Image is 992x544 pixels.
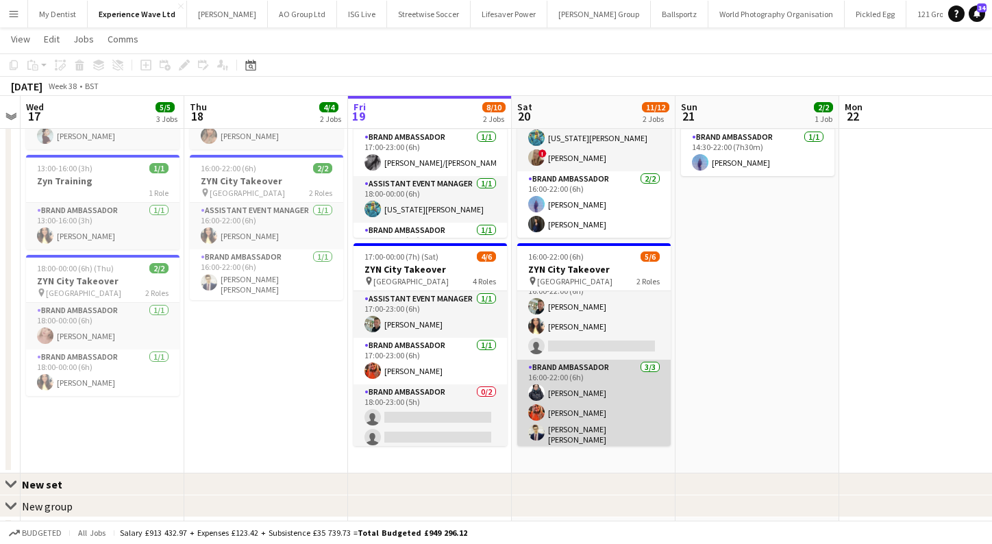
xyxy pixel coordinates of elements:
[354,129,507,176] app-card-role: Brand Ambassador1/117:00-23:00 (6h)[PERSON_NAME]/[PERSON_NAME]
[73,33,94,45] span: Jobs
[68,30,99,48] a: Jobs
[482,102,506,112] span: 8/10
[102,30,144,48] a: Comms
[120,528,467,538] div: Salary £913 432.97 + Expenses £123.42 + Subsistence £35 739.73 =
[11,79,42,93] div: [DATE]
[364,251,438,262] span: 17:00-00:00 (7h) (Sat)
[190,101,207,113] span: Thu
[387,1,471,27] button: Streetwise Soccer
[319,102,338,112] span: 4/4
[190,155,343,300] app-job-card: 16:00-22:00 (6h)2/2ZYN City Takeover [GEOGRAPHIC_DATA]2 RolesAssistant Event Manager1/116:00-22:0...
[351,108,366,124] span: 19
[651,1,708,27] button: Ballsportz
[681,129,834,176] app-card-role: Brand Ambassador1/114:30-22:00 (7h30m)[PERSON_NAME]
[149,263,169,273] span: 2/2
[681,101,697,113] span: Sun
[190,175,343,187] h3: ZYN City Takeover
[708,1,845,27] button: World Photography Organisation
[149,163,169,173] span: 1/1
[845,101,863,113] span: Mon
[22,499,73,513] div: New group
[517,263,671,275] h3: ZYN City Takeover
[22,478,73,491] div: New set
[358,528,467,538] span: Total Budgeted £949 296.12
[471,1,547,27] button: Lifesaver Power
[642,102,669,112] span: 11/12
[477,251,496,262] span: 4/6
[517,171,671,238] app-card-role: Brand Ambassador2/216:00-22:00 (6h)[PERSON_NAME][PERSON_NAME]
[5,30,36,48] a: View
[643,114,669,124] div: 2 Jobs
[517,105,671,171] app-card-role: Assistant Event Manager2/216:00-22:00 (6h)[US_STATE][PERSON_NAME]![PERSON_NAME]
[156,102,175,112] span: 5/5
[354,243,507,446] app-job-card: 17:00-00:00 (7h) (Sat)4/6ZYN City Takeover [GEOGRAPHIC_DATA]4 RolesAssistant Event Manager1/117:0...
[313,163,332,173] span: 2/2
[517,35,671,238] app-job-card: 14:30-22:00 (7h30m)6/6ZYN City Takeover [GEOGRAPHIC_DATA]4 Roles[PERSON_NAME]Brand Ambassador1/11...
[354,176,507,223] app-card-role: Assistant Event Manager1/118:00-00:00 (6h)[US_STATE][PERSON_NAME]
[337,1,387,27] button: ISG Live
[483,114,505,124] div: 2 Jobs
[320,114,341,124] div: 2 Jobs
[515,108,532,124] span: 20
[37,263,114,273] span: 18:00-00:00 (6h) (Thu)
[210,188,285,198] span: [GEOGRAPHIC_DATA]
[517,273,671,360] app-card-role: Assistant Event Manager2A2/316:00-22:00 (6h)[PERSON_NAME][PERSON_NAME]
[75,528,108,538] span: All jobs
[517,243,671,446] app-job-card: 16:00-22:00 (6h)5/6ZYN City Takeover [GEOGRAPHIC_DATA]2 RolesAssistant Event Manager2A2/316:00-22...
[26,175,179,187] h3: Zyn Training
[145,288,169,298] span: 2 Roles
[44,33,60,45] span: Edit
[11,33,30,45] span: View
[26,275,179,287] h3: ZYN City Takeover
[85,81,99,91] div: BST
[26,155,179,249] app-job-card: 13:00-16:00 (3h)1/1Zyn Training1 RoleBrand Ambassador1/113:00-16:00 (3h)[PERSON_NAME]
[190,203,343,249] app-card-role: Assistant Event Manager1/116:00-22:00 (6h)[PERSON_NAME]
[24,108,44,124] span: 17
[354,384,507,451] app-card-role: Brand Ambassador0/218:00-23:00 (5h)
[473,276,496,286] span: 4 Roles
[26,303,179,349] app-card-role: Brand Ambassador1/118:00-00:00 (6h)[PERSON_NAME]
[38,30,65,48] a: Edit
[906,1,964,27] button: 121 Group
[641,251,660,262] span: 5/6
[354,35,507,238] app-job-card: 17:00-00:00 (7h) (Sat)4/4ZYN City Takeover [GEOGRAPHIC_DATA]4 RolesAssistant Event Manager1/117:0...
[28,1,88,27] button: My Dentist
[354,338,507,384] app-card-role: Brand Ambassador1/117:00-23:00 (6h)[PERSON_NAME]
[354,291,507,338] app-card-role: Assistant Event Manager1/117:00-23:00 (6h)[PERSON_NAME]
[26,349,179,396] app-card-role: Brand Ambassador1/118:00-00:00 (6h)[PERSON_NAME]
[528,251,584,262] span: 16:00-22:00 (6h)
[636,276,660,286] span: 2 Roles
[26,101,44,113] span: Wed
[843,108,863,124] span: 22
[537,276,612,286] span: [GEOGRAPHIC_DATA]
[969,5,985,22] a: 34
[538,149,547,158] span: !
[373,276,449,286] span: [GEOGRAPHIC_DATA]
[187,1,268,27] button: [PERSON_NAME]
[46,288,121,298] span: [GEOGRAPHIC_DATA]
[156,114,177,124] div: 3 Jobs
[26,255,179,396] app-job-card: 18:00-00:00 (6h) (Thu)2/2ZYN City Takeover [GEOGRAPHIC_DATA]2 RolesBrand Ambassador1/118:00-00:00...
[108,33,138,45] span: Comms
[309,188,332,198] span: 2 Roles
[7,526,64,541] button: Budgeted
[37,163,92,173] span: 13:00-16:00 (3h)
[354,263,507,275] h3: ZYN City Takeover
[845,1,906,27] button: Pickled Egg
[45,81,79,91] span: Week 38
[190,249,343,300] app-card-role: Brand Ambassador1/116:00-22:00 (6h)[PERSON_NAME] [PERSON_NAME]
[149,188,169,198] span: 1 Role
[268,1,337,27] button: AO Group Ltd
[517,101,532,113] span: Sat
[188,108,207,124] span: 18
[814,102,833,112] span: 2/2
[517,360,671,450] app-card-role: Brand Ambassador3/316:00-22:00 (6h)[PERSON_NAME][PERSON_NAME][PERSON_NAME] [PERSON_NAME]
[22,528,62,538] span: Budgeted
[547,1,651,27] button: [PERSON_NAME] Group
